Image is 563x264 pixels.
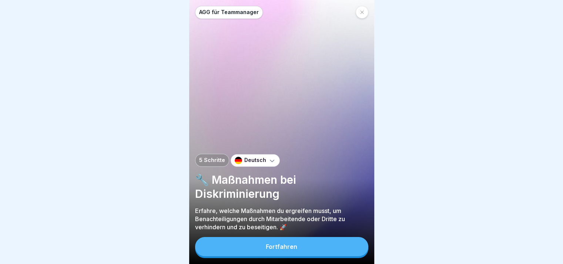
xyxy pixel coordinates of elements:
p: Deutsch [244,157,266,163]
p: AGG für Teammanager [199,9,259,16]
img: de.svg [235,157,242,164]
p: 🔧 Maßnahmen bei Diskriminierung [195,173,368,201]
p: 5 Schritte [199,157,225,163]
button: Fortfahren [195,237,368,256]
div: Fortfahren [266,243,297,250]
p: Erfahre, welche Maßnahmen du ergreifen musst, um Benachteiligungen durch Mitarbeitende oder Dritt... [195,207,368,231]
